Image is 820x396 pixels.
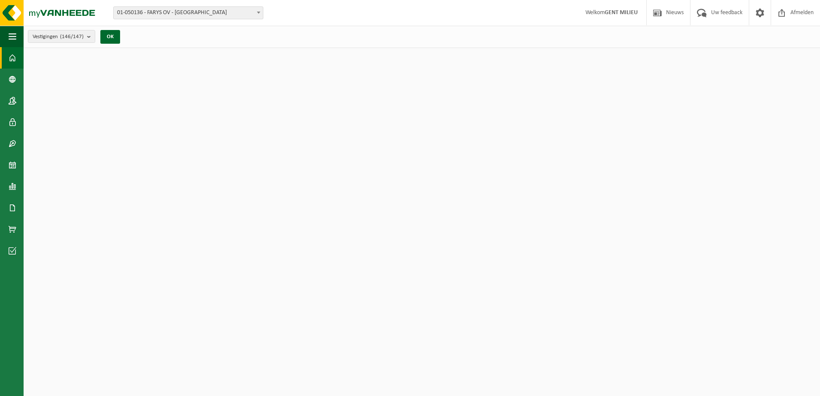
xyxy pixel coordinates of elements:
strong: GENT MILIEU [605,9,638,16]
count: (146/147) [60,34,84,39]
button: Vestigingen(146/147) [28,30,95,43]
span: 01-050136 - FARYS OV - GENT [113,6,263,19]
span: Vestigingen [33,30,84,43]
button: OK [100,30,120,44]
span: 01-050136 - FARYS OV - GENT [114,7,263,19]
